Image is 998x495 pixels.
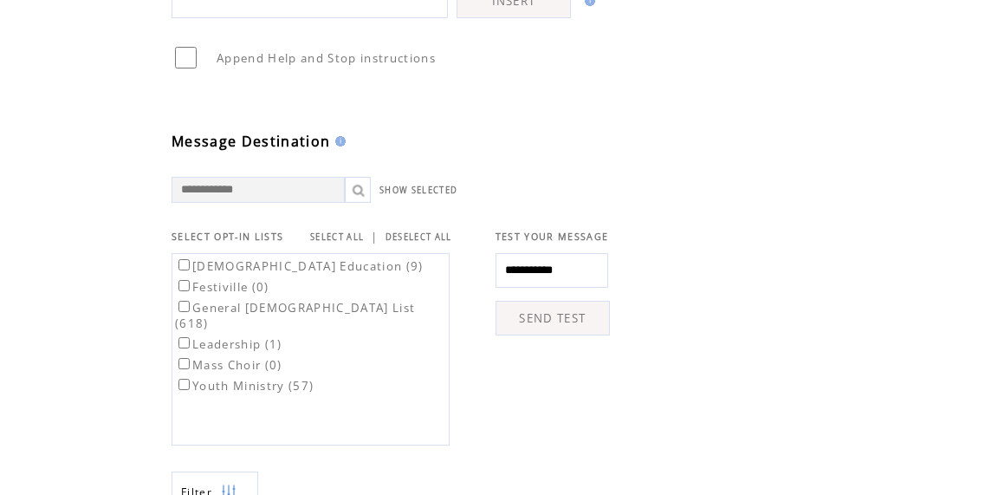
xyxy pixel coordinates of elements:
[178,379,190,390] input: Youth Ministry (57)
[310,231,364,243] a: SELECT ALL
[330,136,346,147] img: help.gif
[217,50,436,66] span: Append Help and Stop instructions
[172,231,283,243] span: SELECT OPT-IN LISTS
[496,231,609,243] span: TEST YOUR MESSAGE
[175,279,269,295] label: Festiville (0)
[371,229,378,244] span: |
[496,301,610,335] a: SEND TEST
[175,300,415,331] label: General [DEMOGRAPHIC_DATA] List (618)
[178,259,190,270] input: [DEMOGRAPHIC_DATA] Education (9)
[386,231,452,243] a: DESELECT ALL
[178,358,190,369] input: Mass Choir (0)
[175,378,314,394] label: Youth Ministry (57)
[175,258,424,274] label: [DEMOGRAPHIC_DATA] Education (9)
[178,280,190,291] input: Festiville (0)
[175,336,282,352] label: Leadership (1)
[379,185,457,196] a: SHOW SELECTED
[175,357,282,373] label: Mass Choir (0)
[178,301,190,312] input: General [DEMOGRAPHIC_DATA] List (618)
[178,337,190,348] input: Leadership (1)
[172,132,330,151] span: Message Destination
